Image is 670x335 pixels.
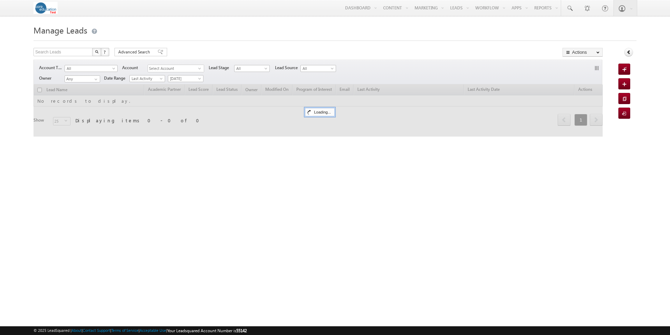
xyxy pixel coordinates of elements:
[95,50,98,53] img: Search
[198,67,204,70] span: select
[305,108,335,116] div: Loading...
[91,76,99,83] a: Show All Items
[148,65,204,72] div: Select Account
[65,75,100,82] input: Type to Search
[39,65,65,71] span: Account Type
[65,65,113,72] span: All
[209,65,234,71] span: Lead Stage
[122,65,148,71] span: Account
[301,65,334,72] span: All
[129,75,165,82] a: Last Activity
[563,48,603,57] button: Actions
[168,75,203,82] a: [DATE]
[140,328,166,333] a: Acceptable Use
[33,327,247,334] span: © 2025 LeadSquared | | | | |
[83,328,110,333] a: Contact Support
[104,49,107,55] span: ?
[111,328,139,333] a: Terms of Service
[39,75,65,81] span: Owner
[33,2,58,14] img: Custom Logo
[72,328,82,333] a: About
[104,75,129,81] span: Date Range
[130,75,163,82] span: Last Activity
[236,328,247,333] span: 55142
[300,65,336,72] a: All
[65,65,118,72] a: All
[148,65,198,72] span: Select Account
[167,328,247,333] span: Your Leadsquared Account Number is
[101,48,109,56] button: ?
[118,49,152,55] span: Advanced Search
[168,75,201,82] span: [DATE]
[234,65,268,72] span: All
[33,24,87,36] span: Manage Leads
[234,65,270,72] a: All
[275,65,300,71] span: Lead Source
